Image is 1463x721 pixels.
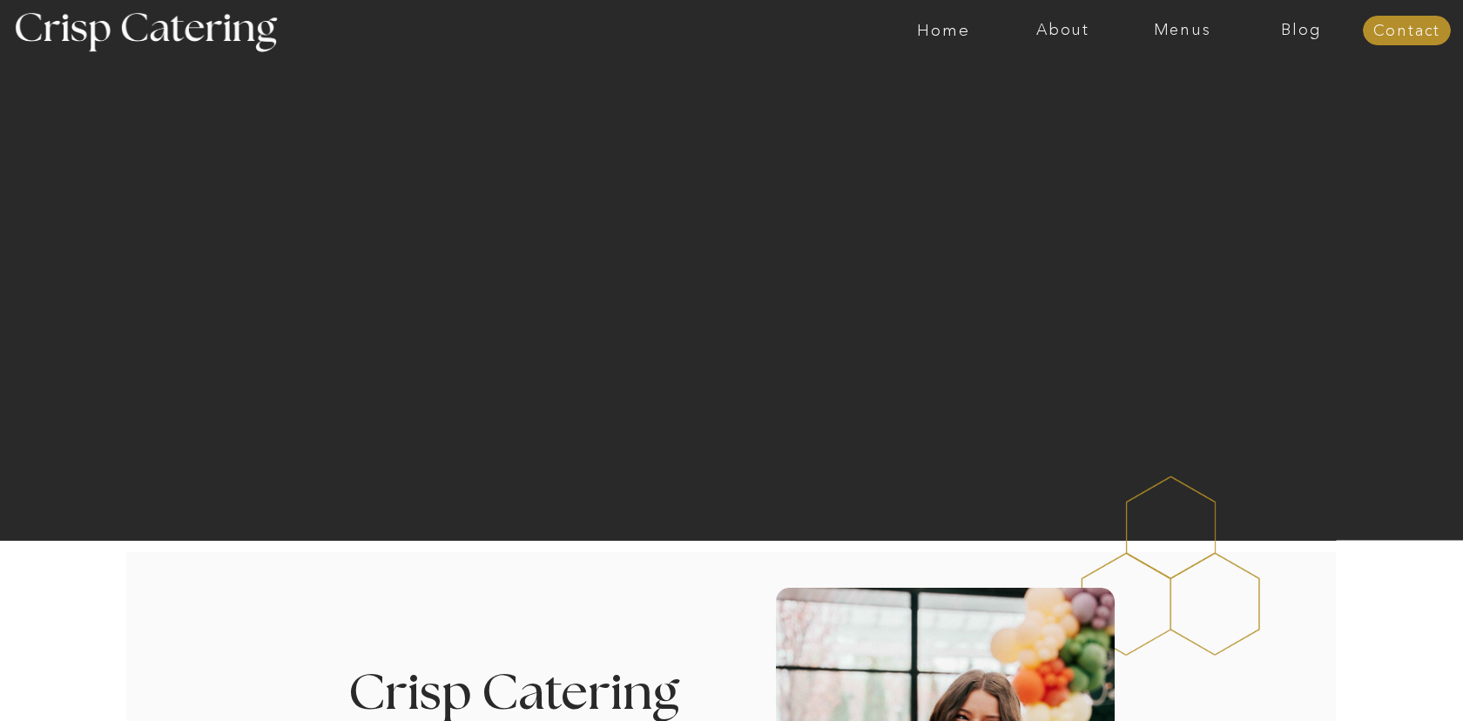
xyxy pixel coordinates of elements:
a: Blog [1242,22,1361,39]
a: Contact [1363,23,1451,40]
a: Home [884,22,1003,39]
h3: Crisp Catering [348,669,724,720]
a: About [1003,22,1123,39]
a: Menus [1123,22,1242,39]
